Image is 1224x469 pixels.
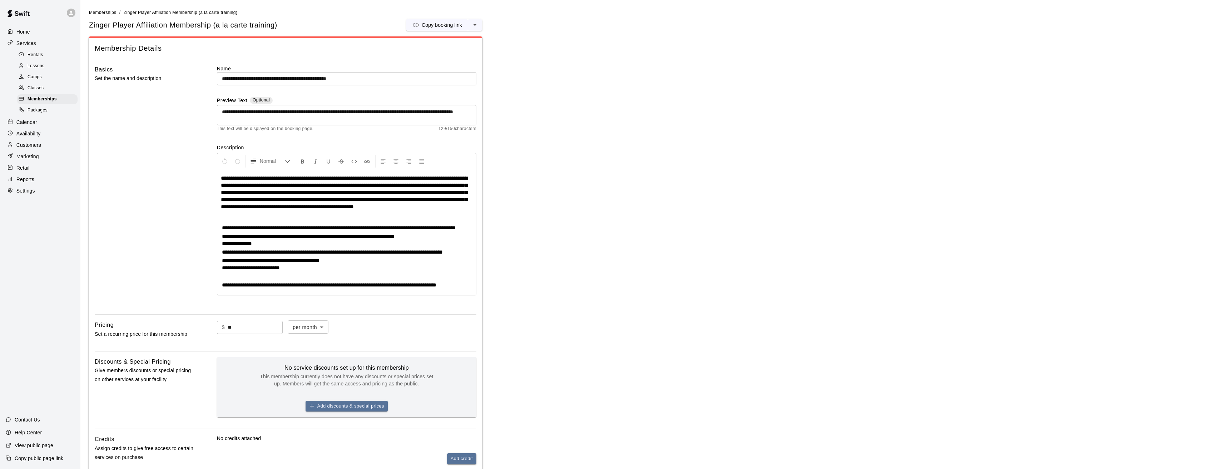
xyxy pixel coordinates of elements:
[95,320,114,330] h6: Pricing
[17,60,80,71] a: Lessons
[17,72,78,82] div: Camps
[422,21,462,29] p: Copy booking link
[17,83,80,94] a: Classes
[95,357,171,366] h6: Discounts & Special Pricing
[217,97,248,105] label: Preview Text
[348,155,360,168] button: Insert Code
[361,155,373,168] button: Insert Link
[17,50,78,60] div: Rentals
[6,26,75,37] a: Home
[257,363,436,373] h6: No service discounts set up for this membership
[253,98,270,103] span: Optional
[95,444,194,462] p: Assign credits to give free access to certain services on purchase
[124,10,237,15] span: Zinger Player Affiliation Membership (a la carte training)
[377,155,389,168] button: Left Align
[95,44,476,53] span: Membership Details
[17,94,80,105] a: Memberships
[16,176,34,183] p: Reports
[406,19,468,31] button: Copy booking link
[28,51,43,59] span: Rentals
[16,28,30,35] p: Home
[6,185,75,196] a: Settings
[257,373,436,387] p: This membership currently does not have any discounts or special prices set up. Members will get ...
[6,140,75,150] a: Customers
[28,85,44,92] span: Classes
[217,435,476,442] p: No credits attached
[89,9,1215,16] nav: breadcrumb
[447,453,476,464] button: Add credit
[15,455,63,462] p: Copy public page link
[28,63,45,70] span: Lessons
[17,105,78,115] div: Packages
[17,49,80,60] a: Rentals
[6,163,75,173] a: Retail
[403,155,415,168] button: Right Align
[217,144,476,151] label: Description
[89,20,277,30] span: Zinger Player Affiliation Membership (a la carte training)
[17,61,78,71] div: Lessons
[16,153,39,160] p: Marketing
[89,10,116,15] span: Memberships
[15,442,53,449] p: View public page
[89,9,116,15] a: Memberships
[17,94,78,104] div: Memberships
[95,366,194,384] p: Give members discounts or special pricing on other services at your facility
[28,74,42,81] span: Camps
[16,119,37,126] p: Calendar
[217,125,314,133] span: This text will be displayed on the booking page.
[438,125,476,133] span: 129 / 150 characters
[232,155,244,168] button: Redo
[416,155,428,168] button: Justify Align
[15,416,40,423] p: Contact Us
[17,105,80,116] a: Packages
[119,9,120,16] li: /
[297,155,309,168] button: Format Bold
[16,187,35,194] p: Settings
[260,158,285,165] span: Normal
[95,330,194,339] p: Set a recurring price for this membership
[6,128,75,139] a: Availability
[28,107,48,114] span: Packages
[95,435,114,444] h6: Credits
[16,40,36,47] p: Services
[16,164,30,171] p: Retail
[222,324,225,331] p: $
[390,155,402,168] button: Center Align
[95,74,194,83] p: Set the name and description
[6,117,75,128] a: Calendar
[6,151,75,162] a: Marketing
[17,72,80,83] a: Camps
[322,155,335,168] button: Format Underline
[17,83,78,93] div: Classes
[468,19,482,31] button: select merge strategy
[95,65,113,74] h6: Basics
[309,155,322,168] button: Format Italics
[219,155,231,168] button: Undo
[288,320,328,334] div: per month
[217,65,476,72] label: Name
[247,155,293,168] button: Formatting Options
[16,130,41,137] p: Availability
[15,429,42,436] p: Help Center
[335,155,347,168] button: Format Strikethrough
[16,141,41,149] p: Customers
[28,96,57,103] span: Memberships
[306,401,388,412] button: Add discounts & special prices
[6,38,75,49] a: Services
[406,19,482,31] div: split button
[6,174,75,185] a: Reports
